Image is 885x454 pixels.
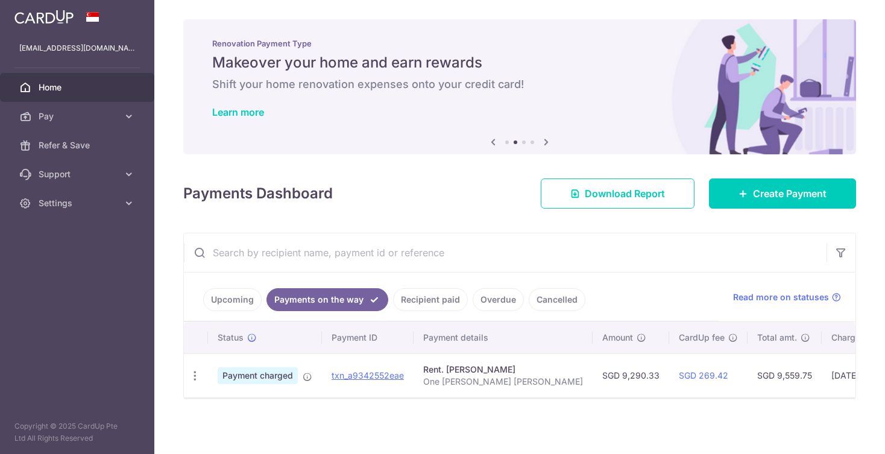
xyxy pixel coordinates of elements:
[733,291,829,303] span: Read more on statuses
[218,332,244,344] span: Status
[585,186,665,201] span: Download Report
[266,288,388,311] a: Payments on the way
[541,178,694,209] a: Download Report
[203,288,262,311] a: Upcoming
[39,197,118,209] span: Settings
[39,110,118,122] span: Pay
[322,322,414,353] th: Payment ID
[423,376,583,388] p: One [PERSON_NAME] [PERSON_NAME]
[393,288,468,311] a: Recipient paid
[529,288,585,311] a: Cancelled
[212,77,827,92] h6: Shift your home renovation expenses onto your credit card!
[473,288,524,311] a: Overdue
[184,233,827,272] input: Search by recipient name, payment id or reference
[753,186,827,201] span: Create Payment
[14,10,74,24] img: CardUp
[748,353,822,397] td: SGD 9,559.75
[831,332,881,344] span: Charge date
[183,19,856,154] img: Renovation banner
[19,42,135,54] p: [EMAIL_ADDRESS][DOMAIN_NAME]
[39,139,118,151] span: Refer & Save
[593,353,669,397] td: SGD 9,290.33
[414,322,593,353] th: Payment details
[757,332,797,344] span: Total amt.
[679,332,725,344] span: CardUp fee
[212,53,827,72] h5: Makeover your home and earn rewards
[423,364,583,376] div: Rent. [PERSON_NAME]
[602,332,633,344] span: Amount
[332,370,404,380] a: txn_a9342552eae
[212,106,264,118] a: Learn more
[212,39,827,48] p: Renovation Payment Type
[733,291,841,303] a: Read more on statuses
[218,367,298,384] span: Payment charged
[807,418,873,448] iframe: Opens a widget where you can find more information
[709,178,856,209] a: Create Payment
[679,370,728,380] a: SGD 269.42
[39,168,118,180] span: Support
[183,183,333,204] h4: Payments Dashboard
[39,81,118,93] span: Home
